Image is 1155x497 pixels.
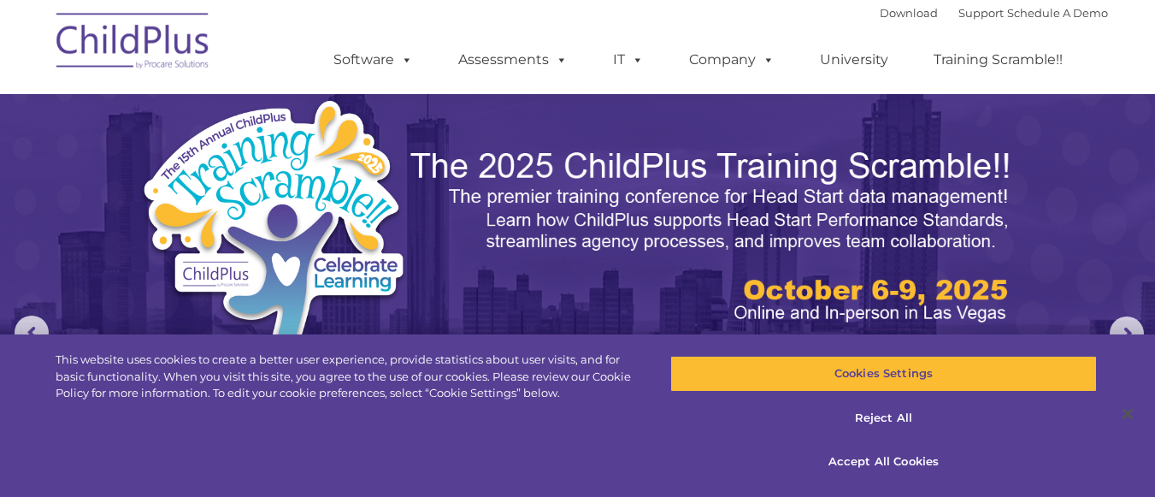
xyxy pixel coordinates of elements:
font: | [880,6,1108,20]
a: Company [672,43,792,77]
button: Close [1109,395,1146,433]
button: Accept All Cookies [670,444,1098,480]
a: Software [316,43,430,77]
button: Cookies Settings [670,356,1098,392]
a: Assessments [441,43,585,77]
a: IT [596,43,661,77]
div: This website uses cookies to create a better user experience, provide statistics about user visit... [56,352,635,402]
button: Reject All [670,400,1098,436]
a: Support [958,6,1004,20]
a: Download [880,6,938,20]
img: ChildPlus by Procare Solutions [48,1,219,86]
a: Schedule A Demo [1007,6,1108,20]
a: University [803,43,905,77]
a: Training Scramble!! [916,43,1080,77]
